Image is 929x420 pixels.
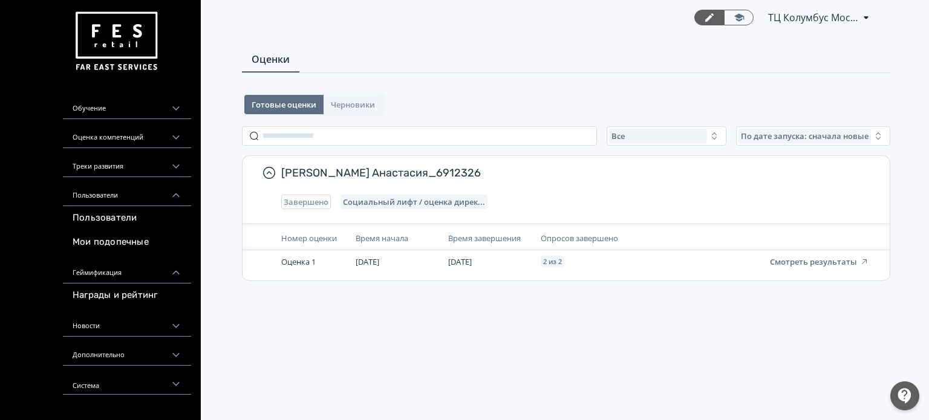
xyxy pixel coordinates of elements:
span: Готовые оценки [252,100,316,109]
span: Номер оценки [281,233,337,244]
span: [DATE] [448,256,472,267]
span: Оценки [252,52,290,66]
span: ТЦ Колумбус Москва RE 6912326 [768,10,859,25]
button: Черновики [324,95,382,114]
div: Пользователи [63,177,191,206]
span: Оценка 1 [281,256,316,267]
span: Время завершения [448,233,521,244]
button: Смотреть результаты [770,257,869,267]
span: Социальный лифт / оценка директора магазина [343,197,485,207]
button: По дате запуска: сначала новые [736,126,890,146]
span: [DATE] [356,256,379,267]
div: Геймификация [63,254,191,283]
span: По дате запуска: сначала новые [741,131,869,141]
span: Черновики [331,100,375,109]
span: 2 из 2 [543,258,562,265]
span: Время начала [356,233,408,244]
div: Оценка компетенций [63,119,191,148]
a: Награды и рейтинг [63,283,191,308]
div: Дополнительно [63,337,191,366]
div: Обучение [63,90,191,119]
a: Смотреть результаты [770,256,869,267]
a: Пользователи [63,206,191,230]
button: Готовые оценки [244,95,324,114]
span: Завершено [284,197,328,207]
div: Система [63,366,191,395]
img: https://files.teachbase.ru/system/account/57463/logo/medium-936fc5084dd2c598f50a98b9cbe0469a.png [73,7,160,76]
span: Опросов завершено [541,233,618,244]
span: [PERSON_NAME] Анастасия_6912326 [281,166,861,180]
a: Мои подопечные [63,230,191,254]
button: Все [607,126,726,146]
span: Все [611,131,625,141]
div: Треки развития [63,148,191,177]
div: Новости [63,308,191,337]
a: Переключиться в режим ученика [724,10,754,25]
